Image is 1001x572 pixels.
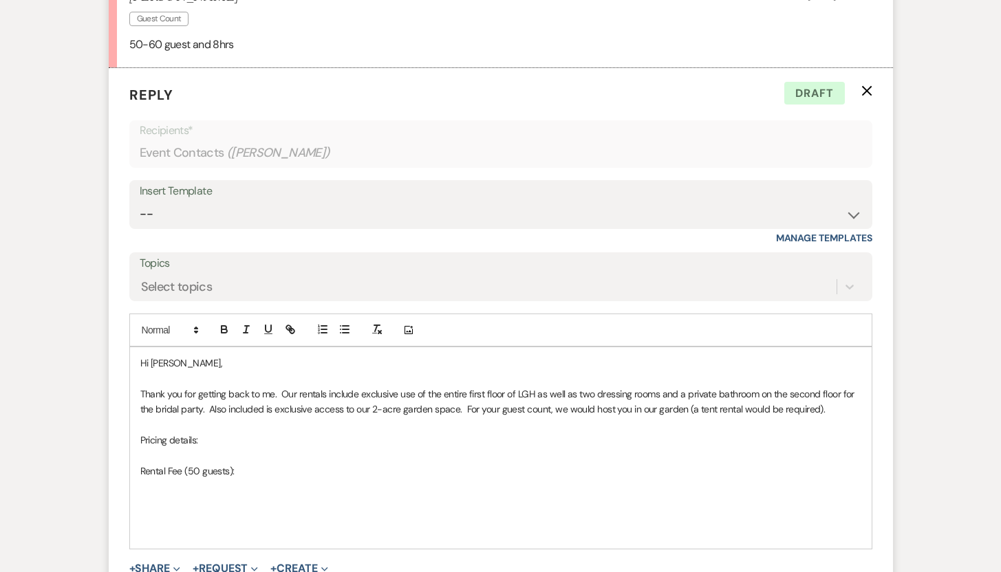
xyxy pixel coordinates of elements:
p: Recipients* [140,122,862,140]
p: Thank you for getting back to me. Our rentals include exclusive use of the entire first floor of ... [140,386,861,417]
div: Event Contacts [140,140,862,166]
p: 50-60 guest and 8hrs [129,36,872,54]
p: Hi [PERSON_NAME], [140,355,861,371]
span: ( [PERSON_NAME] ) [227,144,330,162]
span: Draft [784,82,845,105]
span: Guest Count [129,12,189,26]
p: Pricing details: [140,432,861,448]
label: Topics [140,254,862,274]
div: Insert Template [140,181,862,201]
div: Select topics [141,278,213,296]
p: Rental Fee (50 guests): [140,463,861,478]
a: Manage Templates [776,232,872,244]
span: Reply [129,86,173,104]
